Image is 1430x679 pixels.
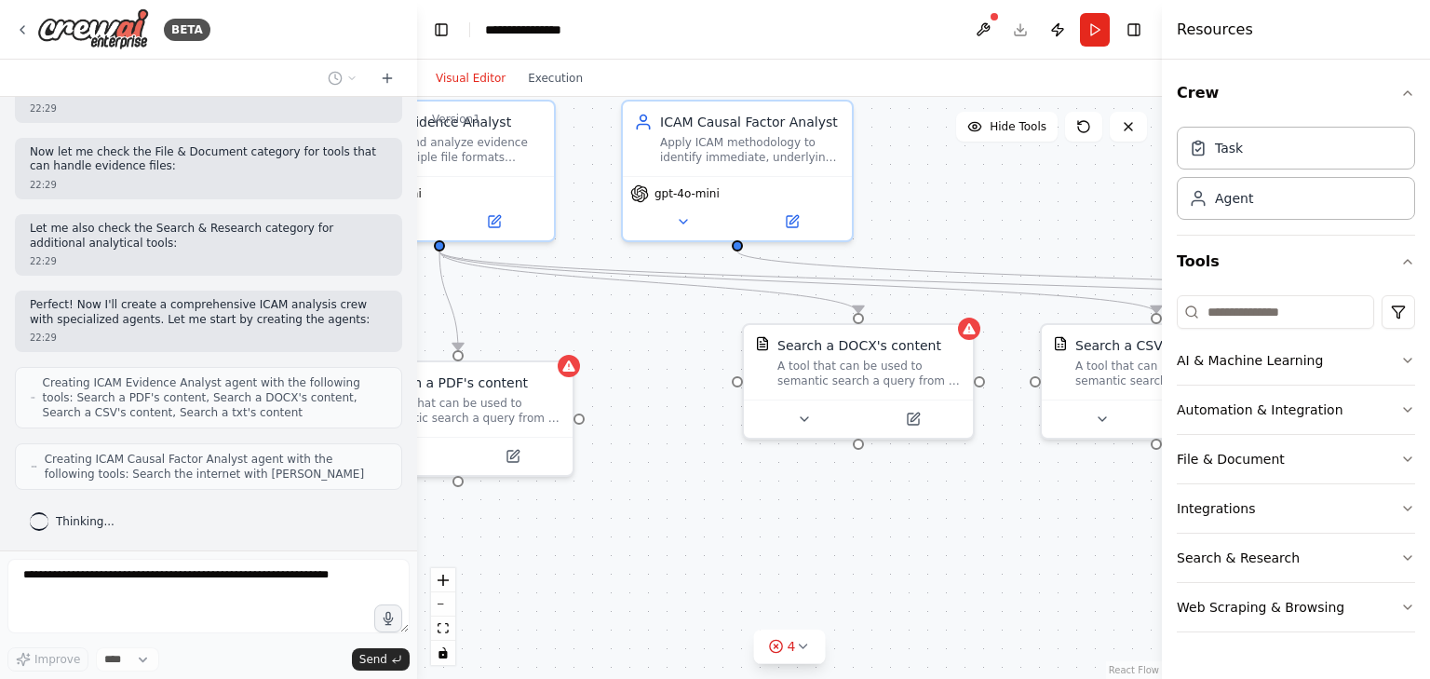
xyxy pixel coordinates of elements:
span: gpt-4o-mini [654,186,720,201]
h4: Resources [1177,19,1253,41]
div: Search a PDF's content [377,373,528,392]
button: Execution [517,67,594,89]
button: 4 [754,630,826,664]
button: Open in side panel [460,445,565,468]
button: Automation & Integration [1177,386,1415,434]
button: Tools [1177,236,1415,288]
div: ICAM Causal Factor Analyst [660,113,841,131]
button: Crew [1177,67,1415,119]
button: zoom out [431,592,455,617]
div: Crew [1177,119,1415,235]
span: Creating ICAM Causal Factor Analyst agent with the following tools: Search the internet with [PER... [45,452,386,482]
button: Open in side panel [860,408,965,430]
div: PDFSearchToolSearch a PDF's contentA tool that can be used to semantic search a query from a PDF'... [342,360,574,477]
button: Web Scraping & Browsing [1177,583,1415,631]
button: Switch to previous chat [320,67,365,89]
button: Open in side panel [441,210,546,233]
img: CSVSearchTool [1053,336,1068,351]
span: 4 [788,637,796,656]
button: File & Document [1177,435,1415,483]
p: Now let me check the File & Document category for tools that can handle evidence files: [30,145,387,174]
span: Hide Tools [990,119,1046,134]
div: BETA [164,19,210,41]
nav: breadcrumb [485,20,578,39]
div: 22:29 [30,102,387,115]
button: Hide left sidebar [428,17,454,43]
div: ICAM Evidence AnalystExtract and analyze evidence from multiple file formats including PDFs, docu... [323,100,556,242]
button: Improve [7,647,88,672]
button: Send [352,648,410,671]
button: Search & Research [1177,534,1415,582]
button: Start a new chat [372,67,402,89]
g: Edge from 048f6e04-787a-4ec0-afca-010fcb86c41d to 5cbe5fe4-2b5a-46a7-a6ba-c4ec9f0f3226 [430,251,868,313]
button: fit view [431,617,455,641]
div: DOCXSearchToolSearch a DOCX's contentA tool that can be used to semantic search a query from a DO... [742,323,975,440]
div: Search a CSV's content [1075,336,1227,355]
button: Visual Editor [425,67,517,89]
span: Thinking... [56,514,115,529]
div: Extract and analyze evidence from multiple file formats including PDFs, documents, spreadsheets, ... [362,135,543,165]
p: Perfect! Now I'll create a comprehensive ICAM analysis crew with specialized agents. Let me start... [30,298,387,327]
button: toggle interactivity [431,641,455,665]
div: 22:29 [30,178,387,192]
div: Tools [1177,288,1415,647]
div: A tool that can be used to semantic search a query from a PDF's content. [377,396,561,426]
div: A tool that can be used to semantic search a query from a DOCX's content. [777,359,962,388]
div: CSVSearchToolSearch a CSV's contentA tool that can be used to semantic search a query from a CSV'... [1040,323,1273,440]
div: Apply ICAM methodology to identify immediate, underlying, and root causes for the {incident_type}... [660,135,841,165]
div: React Flow controls [431,568,455,665]
div: 22:29 [30,331,387,345]
button: Integrations [1177,484,1415,533]
button: Hide Tools [956,112,1058,142]
span: Improve [34,652,80,667]
g: Edge from 048f6e04-787a-4ec0-afca-010fcb86c41d to f6bd2756-7d16-4cdd-bd5d-92915fdddc44 [430,251,467,350]
button: AI & Machine Learning [1177,336,1415,385]
button: Click to speak your automation idea [374,604,402,632]
div: Agent [1215,189,1253,208]
img: DOCXSearchTool [755,336,770,351]
img: Logo [37,8,149,50]
div: A tool that can be used to semantic search a query from a CSV's content. [1075,359,1260,388]
div: Version 1 [432,112,480,127]
p: Let me also check the Search & Research category for additional analytical tools: [30,222,387,251]
span: Send [359,652,387,667]
button: zoom in [431,568,455,592]
span: Creating ICAM Evidence Analyst agent with the following tools: Search a PDF's content, Search a D... [43,375,386,420]
div: Task [1215,139,1243,157]
div: ICAM Causal Factor AnalystApply ICAM methodology to identify immediate, underlying, and root caus... [621,100,854,242]
button: Open in side panel [739,210,844,233]
a: React Flow attribution [1109,665,1159,675]
div: 22:29 [30,254,387,268]
button: Hide right sidebar [1121,17,1147,43]
div: Search a DOCX's content [777,336,941,355]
